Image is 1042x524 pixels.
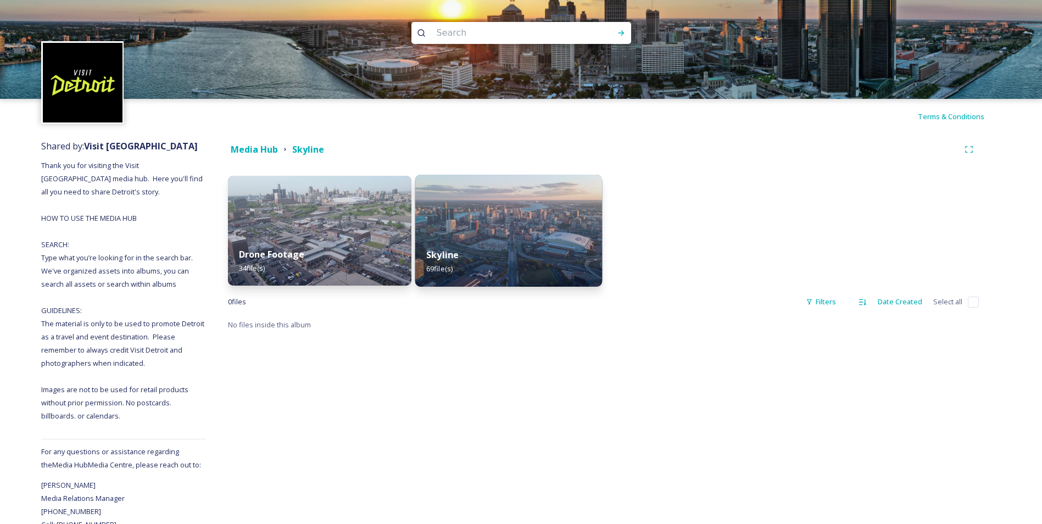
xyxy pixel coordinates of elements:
span: Terms & Conditions [918,112,984,121]
img: def2a28a-58a3-4210-861b-a08cb274e15c.jpg [228,176,411,286]
img: VISIT%20DETROIT%20LOGO%20-%20BLACK%20BACKGROUND.png [43,43,122,122]
div: Date Created [872,291,928,313]
span: 34 file(s) [239,263,265,273]
span: No files inside this album [228,320,311,330]
span: Select all [933,297,962,307]
span: Shared by: [41,140,198,152]
span: 0 file s [228,297,246,307]
strong: Skyline [426,249,459,261]
span: 69 file(s) [426,264,453,274]
a: Terms & Conditions [918,110,1001,123]
img: 96fa55b3-48d1-4893-9052-c385f6f69521.jpg [415,175,603,287]
input: Search [431,21,582,45]
strong: Drone Footage [239,248,304,260]
div: Filters [800,291,842,313]
span: Thank you for visiting the Visit [GEOGRAPHIC_DATA] media hub. Here you'll find all you need to sh... [41,160,206,421]
span: For any questions or assistance regarding the Media Hub Media Centre, please reach out to: [41,447,201,470]
strong: Visit [GEOGRAPHIC_DATA] [84,140,198,152]
strong: Media Hub [231,143,278,155]
strong: Skyline [292,143,324,155]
